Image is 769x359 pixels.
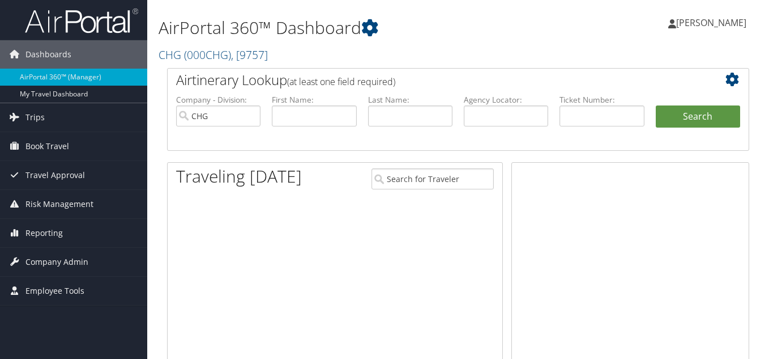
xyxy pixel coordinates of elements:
span: , [ 9757 ] [231,47,268,62]
a: CHG [159,47,268,62]
label: Company - Division: [176,94,260,105]
span: Travel Approval [25,161,85,189]
h1: Traveling [DATE] [176,164,302,188]
label: Ticket Number: [559,94,644,105]
button: Search [656,105,740,128]
span: Dashboards [25,40,71,69]
span: Reporting [25,219,63,247]
input: Search for Traveler [371,168,494,189]
span: Risk Management [25,190,93,218]
span: ( 000CHG ) [184,47,231,62]
label: Last Name: [368,94,452,105]
label: Agency Locator: [464,94,548,105]
span: Book Travel [25,132,69,161]
label: First Name: [272,94,356,105]
span: (at least one field required) [287,75,395,88]
span: Trips [25,103,45,132]
span: Employee Tools [25,277,84,305]
img: airportal-logo.png [25,7,138,34]
h1: AirPortal 360™ Dashboard [159,16,558,40]
a: [PERSON_NAME] [668,6,758,40]
h2: Airtinerary Lookup [176,70,692,90]
span: Company Admin [25,248,88,276]
span: [PERSON_NAME] [676,16,746,29]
